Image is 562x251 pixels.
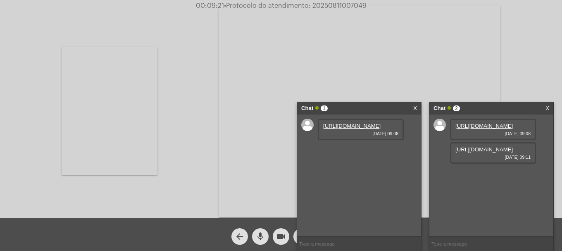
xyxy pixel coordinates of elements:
[315,106,319,110] span: Online
[301,102,313,115] strong: Chat
[321,105,328,111] span: 1
[455,146,513,153] a: [URL][DOMAIN_NAME]
[323,131,398,136] span: [DATE] 09:08
[455,155,531,160] span: [DATE] 09:11
[453,105,460,111] span: 2
[235,232,245,241] mat-icon: arrow_back
[545,102,549,115] a: X
[297,237,421,251] input: Type a message
[429,237,553,251] input: Type a message
[455,123,513,129] a: [URL][DOMAIN_NAME]
[323,123,381,129] a: [URL][DOMAIN_NAME]
[255,232,265,241] mat-icon: mic
[433,102,445,115] strong: Chat
[448,106,451,110] span: Online
[224,2,367,9] span: Protocolo do atendimento: 20250811007049
[413,102,417,115] a: X
[276,232,286,241] mat-icon: videocam
[455,131,531,136] span: [DATE] 09:08
[224,2,226,9] span: •
[196,2,224,9] span: 00:09:21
